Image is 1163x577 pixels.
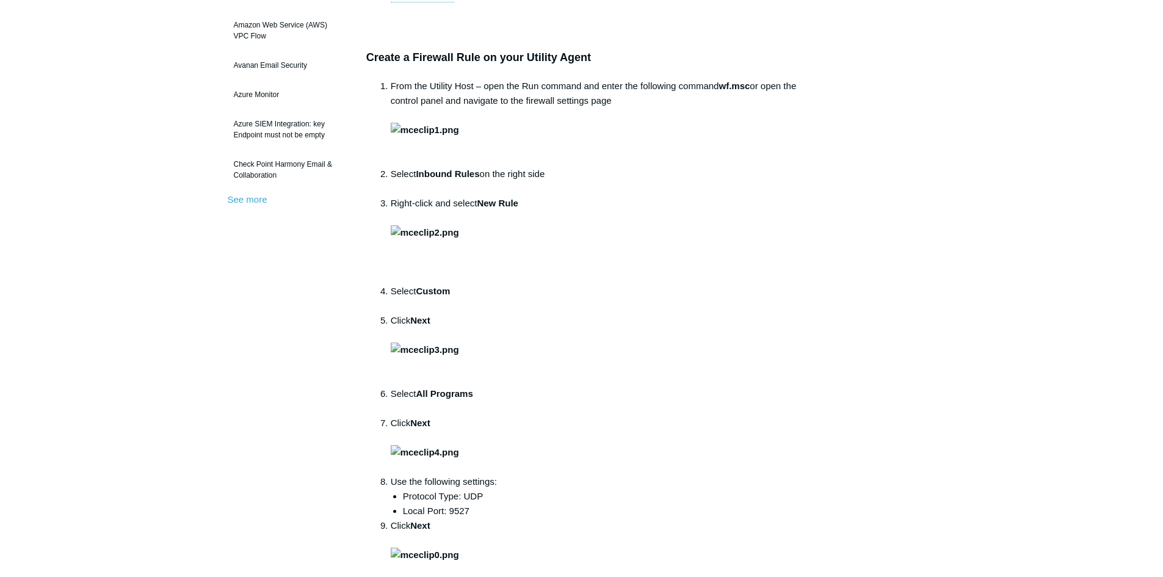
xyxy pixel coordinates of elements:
strong: New Rule [477,198,518,208]
li: Local Port: 9527 [403,504,797,518]
strong: Next [391,418,459,457]
li: Right-click and select [391,196,797,284]
img: mceclip4.png [391,445,459,460]
strong: Custom [416,286,450,296]
img: mceclip2.png [391,225,459,240]
a: Avanan Email Security [228,54,348,77]
strong: Next [391,315,459,355]
img: mceclip1.png [391,123,459,137]
a: Azure Monitor [228,83,348,106]
a: Amazon Web Service (AWS) VPC Flow [228,13,348,48]
strong: Inbound Rules [416,169,479,179]
strong: wf.msc [719,81,750,91]
strong: Next [391,520,459,560]
li: Protocol Type: UDP [403,489,797,504]
li: Select on the right side [391,167,797,196]
a: Azure SIEM Integration: key Endpoint must not be empty [228,112,348,147]
li: Select [391,386,797,416]
a: See more [228,194,267,205]
li: From the Utility Host – open the Run command and enter the following command or open the control ... [391,79,797,167]
li: Click [391,313,797,386]
li: Use the following settings: [391,474,797,518]
img: mceclip3.png [391,343,459,357]
img: mceclip0.png [391,548,459,562]
h3: Create a Firewall Rule on your Utility Agent [366,49,797,67]
a: Check Point Harmony Email & Collaboration [228,153,348,187]
li: Select [391,284,797,313]
li: Click [391,416,797,474]
strong: All Programs [416,388,473,399]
